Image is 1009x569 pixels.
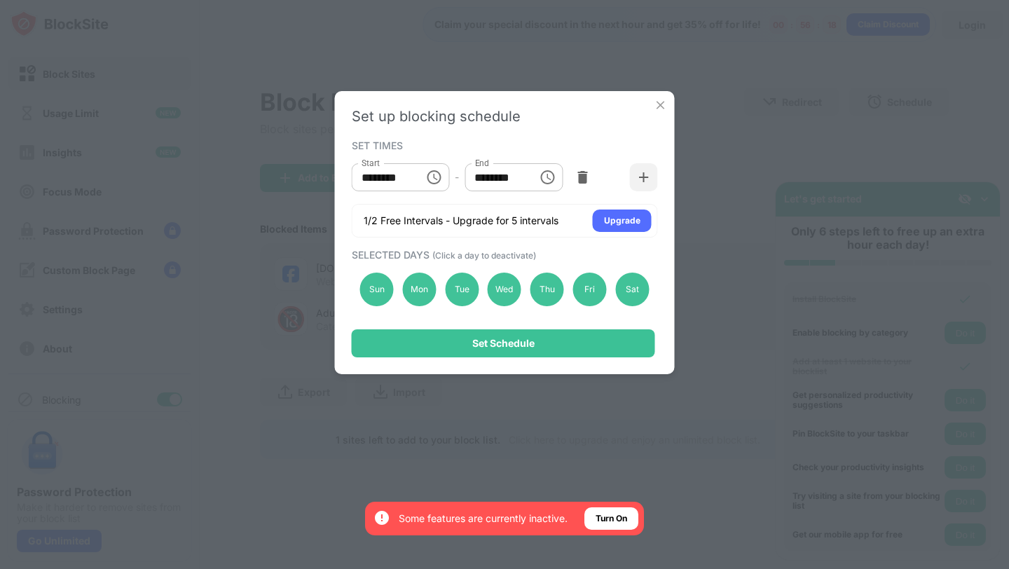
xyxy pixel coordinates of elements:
img: error-circle-white.svg [373,509,390,526]
div: Sun [360,273,394,306]
div: Set Schedule [472,338,535,349]
div: Upgrade [604,214,640,228]
div: 1/2 Free Intervals - Upgrade for 5 intervals [364,214,558,228]
div: Some features are currently inactive. [399,512,568,526]
div: Thu [530,273,564,306]
div: Wed [488,273,521,306]
div: - [455,170,459,185]
div: Turn On [596,512,627,526]
div: Tue [445,273,479,306]
label: Start [362,157,380,169]
img: x-button.svg [654,98,668,112]
div: Set up blocking schedule [352,108,658,125]
div: Fri [573,273,607,306]
div: Sat [615,273,649,306]
button: Choose time, selected time is 10:00 AM [420,163,448,191]
button: Choose time, selected time is 1:00 PM [533,163,561,191]
label: End [474,157,489,169]
div: SET TIMES [352,139,654,151]
div: SELECTED DAYS [352,249,654,261]
div: Mon [402,273,436,306]
span: (Click a day to deactivate) [432,250,536,261]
